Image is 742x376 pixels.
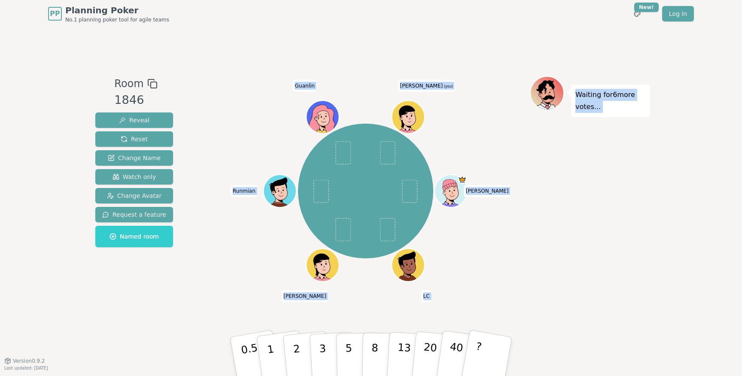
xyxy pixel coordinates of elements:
[121,135,148,143] span: Reset
[398,80,455,92] span: Click to change your name
[662,6,694,21] a: Log in
[114,76,143,91] span: Room
[95,188,173,203] button: Change Avatar
[464,185,511,197] span: Click to change your name
[575,89,646,113] p: Waiting for 6 more votes...
[421,290,432,302] span: Click to change your name
[114,91,157,109] div: 1846
[107,191,162,200] span: Change Avatar
[293,80,317,92] span: Click to change your name
[95,150,173,166] button: Change Name
[109,232,159,241] span: Named room
[95,131,173,147] button: Reset
[443,85,453,88] span: (you)
[95,226,173,247] button: Named room
[13,358,45,364] span: Version 0.9.2
[393,102,424,133] button: Click to change your avatar
[102,210,166,219] span: Request a feature
[4,366,48,370] span: Last updated: [DATE]
[634,3,659,12] div: New!
[119,116,149,124] span: Reveal
[65,16,169,23] span: No.1 planning poker tool for agile teams
[65,4,169,16] span: Planning Poker
[50,9,60,19] span: PP
[113,173,156,181] span: Watch only
[458,176,466,184] span: Alice is the host
[4,358,45,364] button: Version0.9.2
[629,6,645,21] button: New!
[95,169,173,185] button: Watch only
[48,4,169,23] a: PPPlanning PokerNo.1 planning poker tool for agile teams
[95,112,173,128] button: Reveal
[108,154,161,162] span: Change Name
[231,185,258,197] span: Click to change your name
[281,290,328,302] span: Click to change your name
[95,207,173,222] button: Request a feature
